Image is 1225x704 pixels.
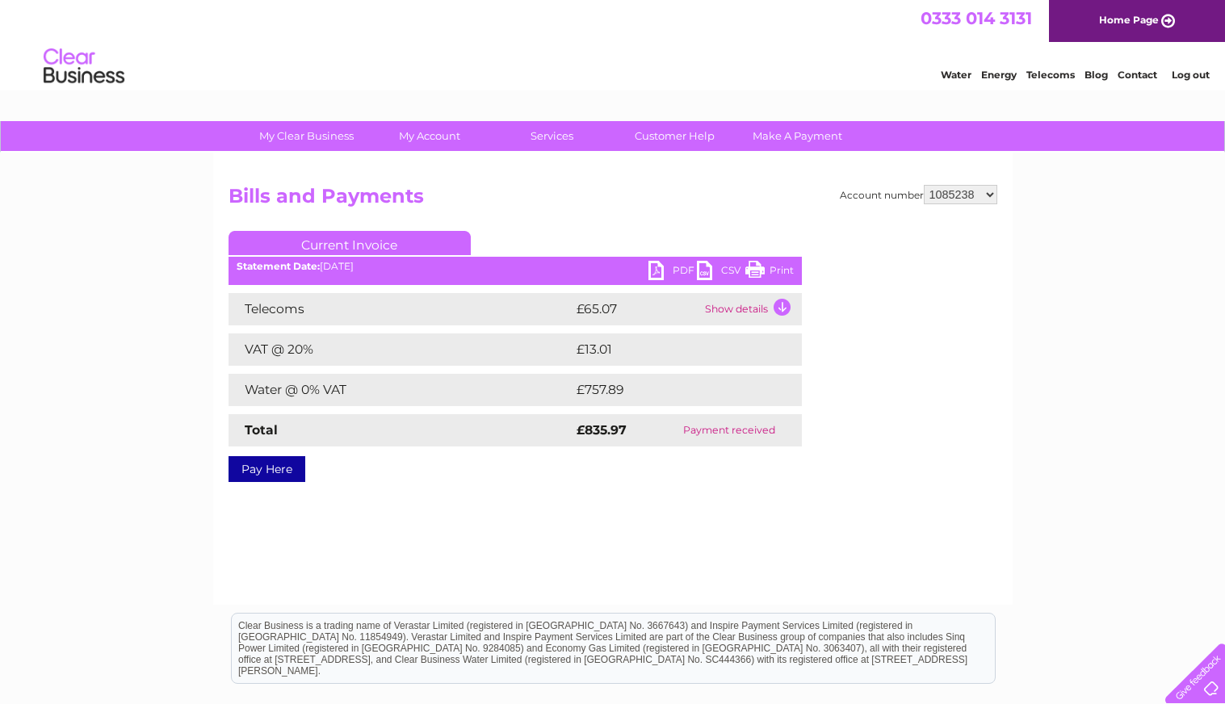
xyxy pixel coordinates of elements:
td: Payment received [657,414,802,446]
td: VAT @ 20% [229,333,573,366]
strong: Total [245,422,278,438]
a: Current Invoice [229,231,471,255]
h2: Bills and Payments [229,185,997,216]
a: Print [745,261,794,284]
a: Customer Help [608,121,741,151]
a: My Account [363,121,496,151]
div: Clear Business is a trading name of Verastar Limited (registered in [GEOGRAPHIC_DATA] No. 3667643... [232,9,995,78]
div: [DATE] [229,261,802,272]
a: Pay Here [229,456,305,482]
a: Contact [1118,69,1157,81]
a: Log out [1172,69,1210,81]
td: £13.01 [573,333,766,366]
a: My Clear Business [240,121,373,151]
td: Water @ 0% VAT [229,374,573,406]
a: Energy [981,69,1017,81]
a: Telecoms [1026,69,1075,81]
td: £757.89 [573,374,773,406]
a: Blog [1084,69,1108,81]
a: Water [941,69,971,81]
a: PDF [648,261,697,284]
a: 0333 014 3131 [921,8,1032,28]
a: CSV [697,261,745,284]
div: Account number [840,185,997,204]
a: Services [485,121,619,151]
b: Statement Date: [237,260,320,272]
a: Make A Payment [731,121,864,151]
td: Telecoms [229,293,573,325]
td: £65.07 [573,293,701,325]
img: logo.png [43,42,125,91]
strong: £835.97 [577,422,627,438]
td: Show details [701,293,802,325]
